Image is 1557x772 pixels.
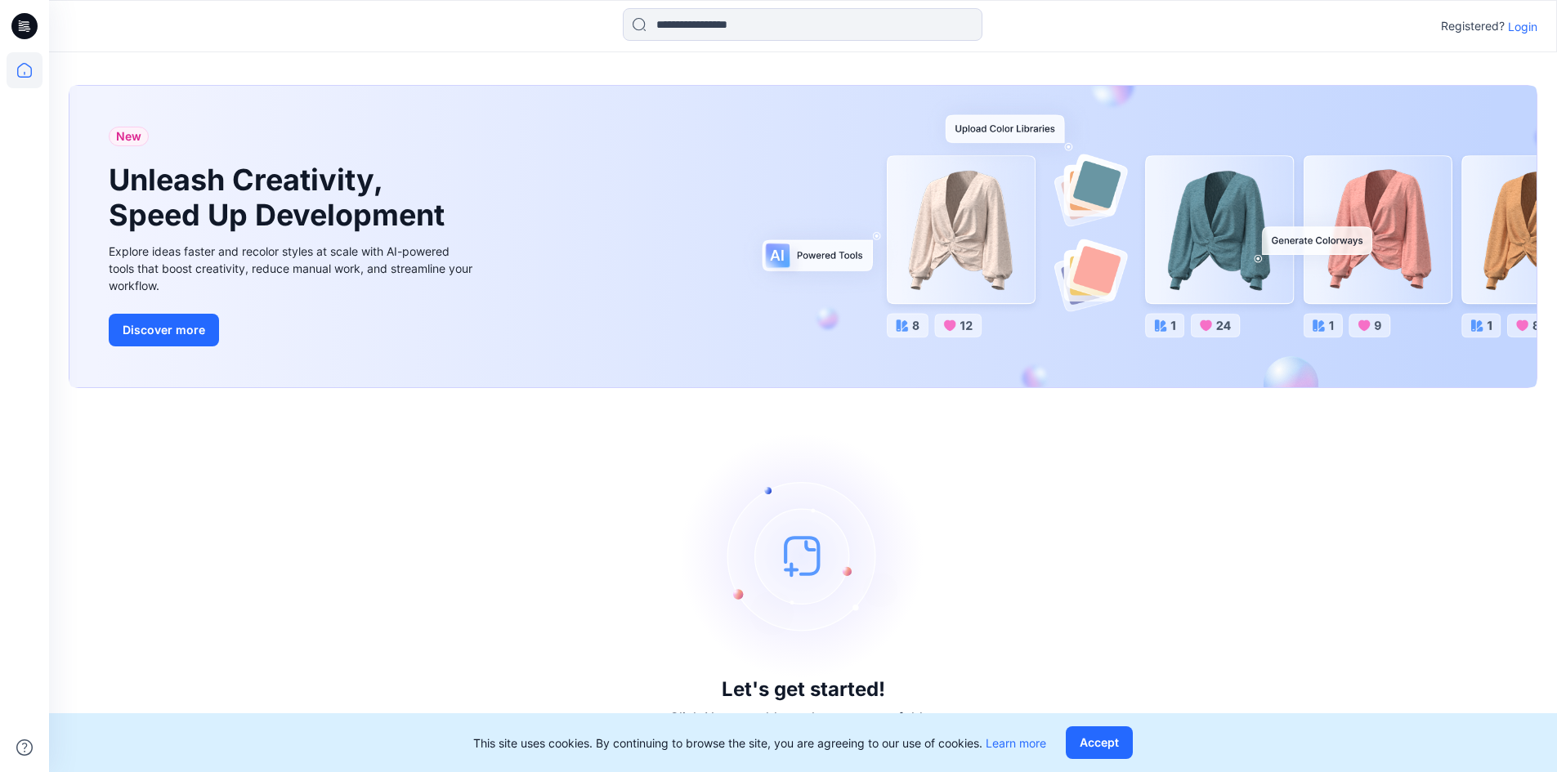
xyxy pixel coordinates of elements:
a: Discover more [109,314,476,346]
p: Login [1508,18,1537,35]
img: empty-state-image.svg [681,433,926,678]
p: Registered? [1441,16,1505,36]
span: New [116,127,141,146]
button: Accept [1066,726,1133,759]
h1: Unleash Creativity, Speed Up Development [109,163,452,233]
p: Click New to add a style or create a folder. [669,707,937,727]
button: Discover more [109,314,219,346]
a: Learn more [986,736,1046,750]
p: This site uses cookies. By continuing to browse the site, you are agreeing to our use of cookies. [473,734,1046,752]
h3: Let's get started! [722,678,885,701]
div: Explore ideas faster and recolor styles at scale with AI-powered tools that boost creativity, red... [109,243,476,294]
